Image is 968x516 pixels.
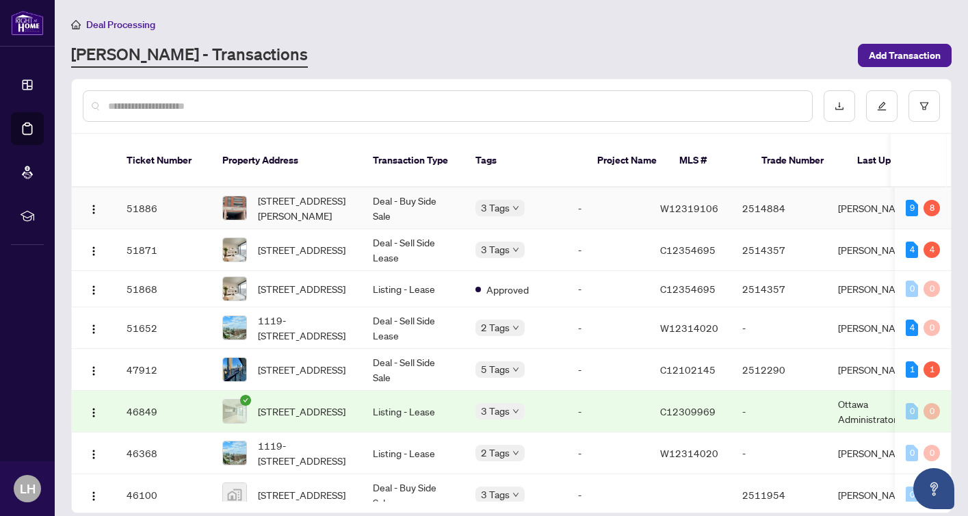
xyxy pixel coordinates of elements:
td: - [731,307,827,349]
span: [STREET_ADDRESS] [258,242,345,257]
span: [STREET_ADDRESS] [258,362,345,377]
span: down [512,408,519,415]
div: 1 [906,361,918,378]
td: 51886 [116,188,211,229]
div: 4 [906,242,918,258]
th: Property Address [211,134,362,188]
td: [PERSON_NAME] [827,229,930,271]
td: Deal - Sell Side Lease [362,229,465,271]
th: Transaction Type [362,134,465,188]
div: 0 [906,487,918,503]
td: [PERSON_NAME] [827,433,930,474]
th: Tags [465,134,586,188]
img: thumbnail-img [223,358,246,381]
button: edit [866,90,898,122]
td: Listing - Lease [362,433,465,474]
img: thumbnail-img [223,277,246,300]
td: - [567,271,649,307]
img: Logo [88,491,99,502]
div: 0 [924,281,940,297]
td: [PERSON_NAME] [827,474,930,516]
td: 2514357 [731,271,827,307]
span: home [71,20,81,29]
td: 2512290 [731,349,827,391]
img: Logo [88,324,99,335]
button: Open asap [913,468,954,509]
div: 0 [924,320,940,336]
td: Deal - Sell Side Sale [362,349,465,391]
span: W12314020 [660,447,718,459]
td: 51868 [116,271,211,307]
td: - [567,474,649,516]
img: thumbnail-img [223,400,246,423]
div: 0 [906,281,918,297]
div: 0 [906,445,918,461]
td: [PERSON_NAME] [827,307,930,349]
span: edit [877,101,887,111]
td: Deal - Sell Side Lease [362,307,465,349]
button: Logo [83,442,105,464]
td: [PERSON_NAME] [827,271,930,307]
td: Ottawa Administrator [827,391,930,433]
img: thumbnail-img [223,316,246,339]
div: 0 [906,403,918,420]
span: 3 Tags [481,242,510,257]
td: - [567,433,649,474]
th: Project Name [586,134,668,188]
span: check-circle [240,395,251,406]
button: Logo [83,484,105,506]
div: 0 [924,403,940,420]
span: 1119-[STREET_ADDRESS] [258,438,351,468]
th: Last Updated By [846,134,949,188]
div: 4 [906,320,918,336]
td: 2514884 [731,188,827,229]
button: Logo [83,400,105,422]
td: 2514357 [731,229,827,271]
td: 51652 [116,307,211,349]
td: [PERSON_NAME] [827,349,930,391]
span: Approved [486,282,529,297]
span: 3 Tags [481,200,510,216]
td: - [731,433,827,474]
td: Listing - Lease [362,271,465,307]
img: thumbnail-img [223,441,246,465]
img: logo [11,10,44,36]
span: down [512,205,519,211]
span: LH [20,479,36,498]
td: Deal - Buy Side Sale [362,474,465,516]
span: Add Transaction [869,44,941,66]
span: down [512,491,519,498]
span: down [512,324,519,331]
div: 9 [906,200,918,216]
button: filter [908,90,940,122]
span: 2 Tags [481,320,510,335]
td: Deal - Buy Side Sale [362,188,465,229]
button: Add Transaction [858,44,952,67]
button: Logo [83,197,105,219]
th: Ticket Number [116,134,211,188]
img: thumbnail-img [223,238,246,261]
td: - [731,391,827,433]
span: 5 Tags [481,361,510,377]
span: C12102145 [660,363,716,376]
button: download [824,90,855,122]
span: 3 Tags [481,403,510,419]
div: 1 [924,361,940,378]
td: 46849 [116,391,211,433]
th: MLS # [668,134,750,188]
td: 46100 [116,474,211,516]
td: - [567,349,649,391]
th: Trade Number [750,134,846,188]
img: thumbnail-img [223,483,246,506]
img: Logo [88,285,99,296]
div: 4 [924,242,940,258]
span: C12354695 [660,283,716,295]
span: C12309969 [660,405,716,417]
span: W12314020 [660,322,718,334]
img: Logo [88,204,99,215]
span: [STREET_ADDRESS] [258,404,345,419]
img: thumbnail-img [223,196,246,220]
button: Logo [83,359,105,380]
td: - [567,188,649,229]
img: Logo [88,407,99,418]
